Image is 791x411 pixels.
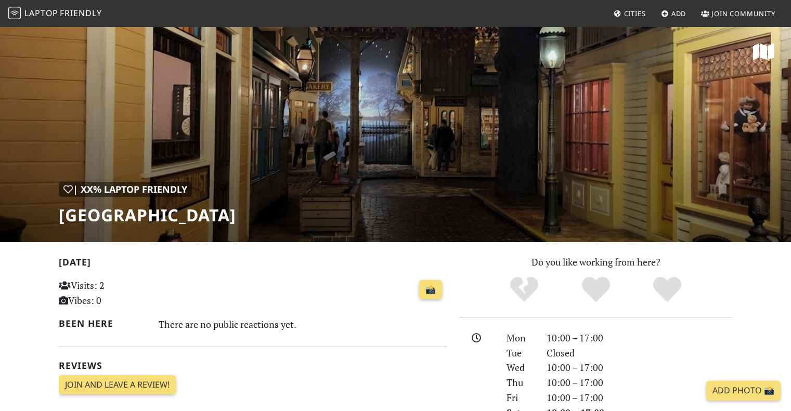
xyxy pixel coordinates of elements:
h1: [GEOGRAPHIC_DATA] [59,205,236,225]
p: Visits: 2 Vibes: 0 [59,278,180,308]
a: LaptopFriendly LaptopFriendly [8,5,102,23]
a: Cities [610,4,650,23]
div: No [488,275,560,304]
div: Fri [500,390,540,405]
div: Definitely! [631,275,703,304]
a: Add Photo 📸 [706,381,781,401]
div: Tue [500,346,540,361]
span: Join Community [711,9,775,18]
div: Closed [540,346,739,361]
h2: Reviews [59,360,447,371]
div: Wed [500,360,540,375]
span: Friendly [60,7,101,19]
span: Laptop [24,7,58,19]
h2: [DATE] [59,257,447,272]
a: Join Community [697,4,780,23]
div: 10:00 – 17:00 [540,360,739,375]
a: Join and leave a review! [59,375,176,395]
a: 📸 [419,280,442,300]
span: Add [671,9,686,18]
div: Thu [500,375,540,390]
h2: Been here [59,318,147,329]
div: 10:00 – 17:00 [540,375,739,390]
a: Add [657,4,691,23]
div: There are no public reactions yet. [159,316,447,333]
div: | XX% Laptop Friendly [59,182,192,197]
div: Mon [500,330,540,346]
div: 10:00 – 17:00 [540,330,739,346]
img: LaptopFriendly [8,7,21,19]
span: Cities [624,9,646,18]
div: 10:00 – 17:00 [540,390,739,405]
p: Do you like working from here? [459,255,733,270]
div: Yes [560,275,632,304]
